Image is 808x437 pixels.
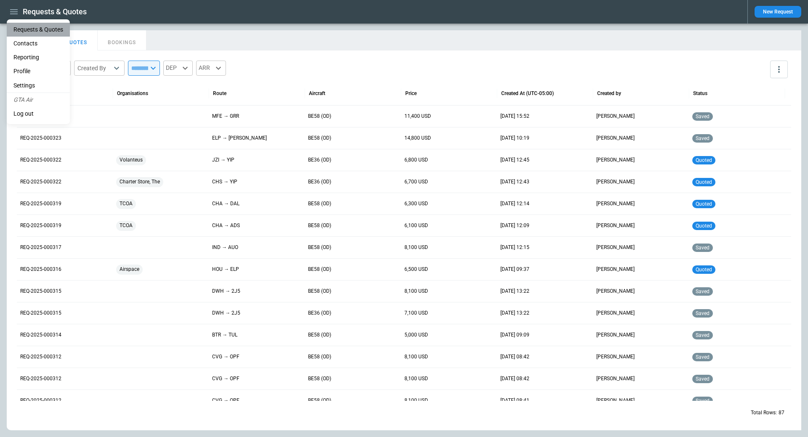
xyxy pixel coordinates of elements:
[7,93,70,107] li: GTA Air
[7,79,70,93] a: Settings
[7,23,70,37] a: Requests & Quotes
[7,37,70,50] a: Contacts
[7,107,70,121] li: Log out
[7,50,70,64] a: Reporting
[7,64,70,78] a: Profile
